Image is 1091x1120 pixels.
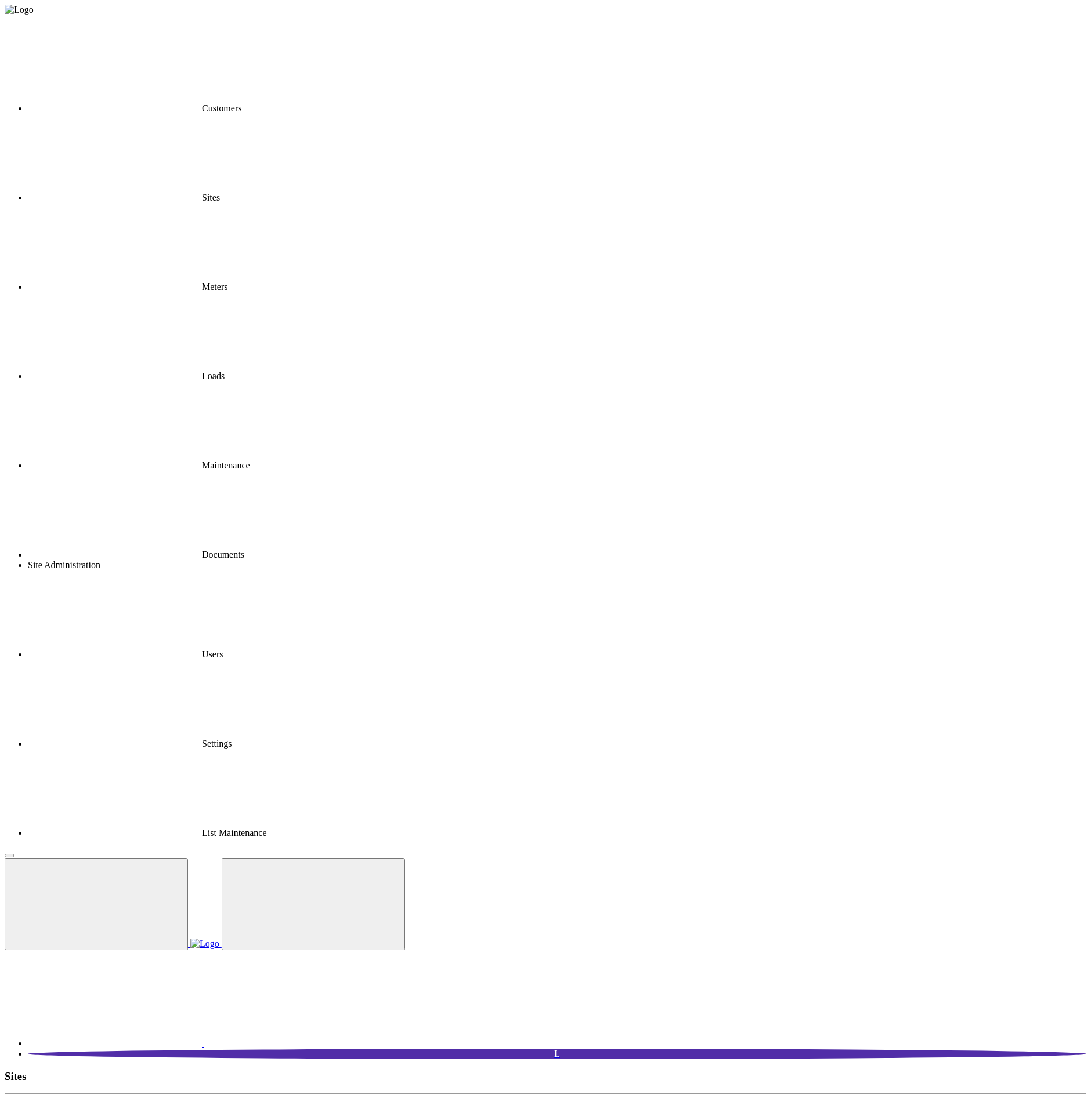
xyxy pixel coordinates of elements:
a: Customers [28,103,241,113]
a: Maintenance [28,460,250,470]
img: Logo [5,5,34,15]
a: Loads [28,371,225,381]
a: Users [28,649,223,659]
a: Sites [28,192,220,202]
h3: Sites [5,1070,1086,1083]
a: L [28,1049,1086,1059]
a: Documents [28,550,244,559]
a: Meters [28,282,227,292]
img: Logo [190,939,219,949]
a: List Maintenance [28,828,267,838]
a: Settings [28,739,232,748]
li: Site Administration [28,560,1086,570]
